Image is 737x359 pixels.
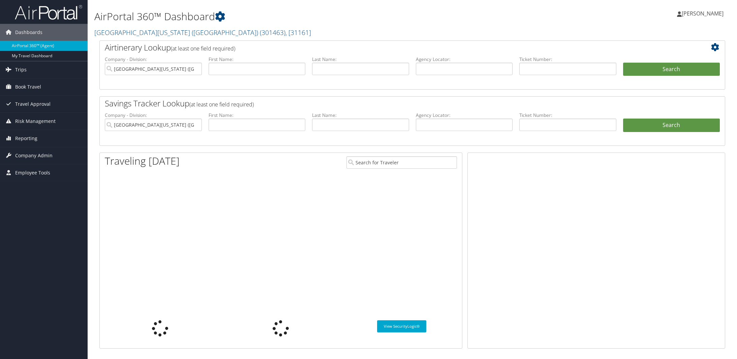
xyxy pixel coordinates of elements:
label: Agency Locator: [416,56,513,63]
label: Last Name: [312,112,409,119]
span: Dashboards [15,24,42,41]
h2: Airtinerary Lookup [105,42,668,53]
input: search accounts [105,119,202,131]
h1: Traveling [DATE] [105,154,180,168]
span: Trips [15,61,27,78]
span: Employee Tools [15,164,50,181]
input: Search for Traveler [346,156,457,169]
h2: Savings Tracker Lookup [105,98,668,109]
button: Search [623,63,720,76]
h1: AirPortal 360™ Dashboard [94,9,518,24]
span: Company Admin [15,147,53,164]
a: [PERSON_NAME] [677,3,730,24]
span: (at least one field required) [189,101,254,108]
img: airportal-logo.png [15,4,82,20]
span: ( 301463 ) [260,28,285,37]
span: Risk Management [15,113,56,130]
a: View SecurityLogic® [377,320,426,332]
label: Last Name: [312,56,409,63]
span: (at least one field required) [171,45,235,52]
label: Ticket Number: [519,56,616,63]
span: Reporting [15,130,37,147]
span: Book Travel [15,78,41,95]
label: First Name: [209,56,306,63]
label: First Name: [209,112,306,119]
span: [PERSON_NAME] [682,10,724,17]
label: Company - Division: [105,56,202,63]
span: Travel Approval [15,96,51,112]
label: Ticket Number: [519,112,616,119]
label: Agency Locator: [416,112,513,119]
span: , [ 31161 ] [285,28,311,37]
a: [GEOGRAPHIC_DATA][US_STATE] ([GEOGRAPHIC_DATA]) [94,28,311,37]
a: Search [623,119,720,132]
label: Company - Division: [105,112,202,119]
